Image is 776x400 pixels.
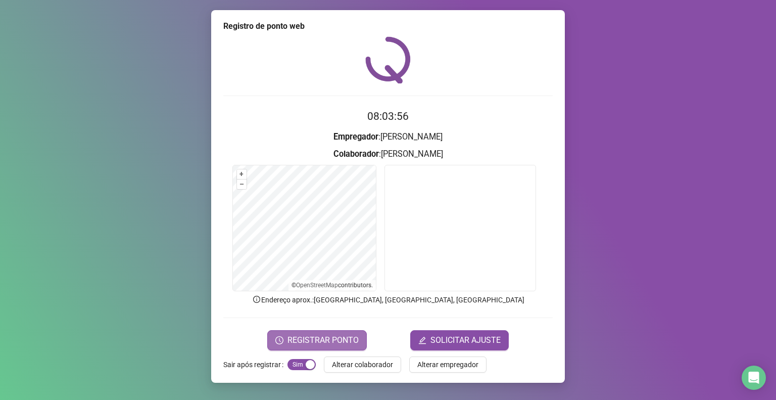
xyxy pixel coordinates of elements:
span: info-circle [252,295,261,304]
h3: : [PERSON_NAME] [223,148,553,161]
span: Alterar colaborador [332,359,393,370]
div: Registro de ponto web [223,20,553,32]
span: Alterar empregador [417,359,478,370]
li: © contributors. [292,282,373,289]
label: Sair após registrar [223,357,287,373]
button: Alterar empregador [409,357,487,373]
p: Endereço aprox. : [GEOGRAPHIC_DATA], [GEOGRAPHIC_DATA], [GEOGRAPHIC_DATA] [223,294,553,305]
button: REGISTRAR PONTO [267,330,367,350]
span: REGISTRAR PONTO [287,334,359,346]
img: QRPoint [365,36,411,83]
span: clock-circle [275,336,283,344]
div: Open Intercom Messenger [742,366,766,390]
time: 08:03:56 [367,110,409,122]
button: editSOLICITAR AJUSTE [410,330,509,350]
strong: Colaborador [333,149,379,159]
h3: : [PERSON_NAME] [223,130,553,144]
button: Alterar colaborador [324,357,401,373]
button: – [237,180,247,189]
a: OpenStreetMap [296,282,338,289]
span: edit [418,336,426,344]
strong: Empregador [333,132,378,142]
button: + [237,169,247,179]
span: SOLICITAR AJUSTE [430,334,501,346]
